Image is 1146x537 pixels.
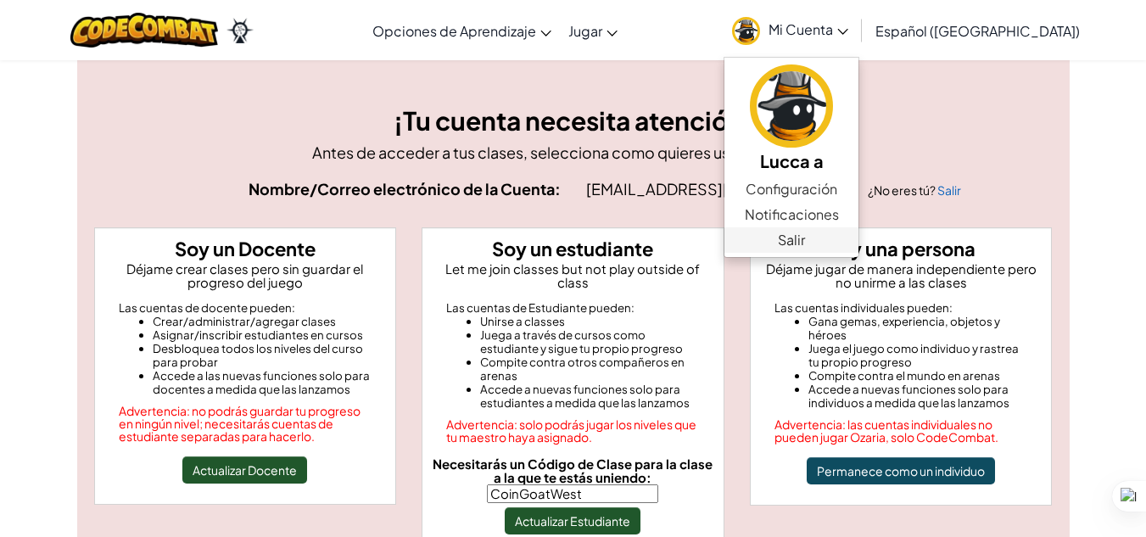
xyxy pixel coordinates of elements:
[774,418,1028,444] div: Advertencia: las cuentas individuales no pueden jugar Ozaria, solo CodeCombat.
[774,301,1028,315] div: Las cuentas individuales pueden:
[487,484,658,503] input: Necesitarás un Código de Clase para la clase a la que te estás uniendo:
[480,383,700,410] li: Accede a nuevas funciones solo para estudiantes a medida que las lanzamos
[741,148,841,174] h5: Lucca a
[808,383,1028,410] li: Accede a nuevas funciones solo para individuos a medida que las lanzamos
[182,456,307,484] button: Actualizar Docente
[94,102,1053,140] h3: ¡Tu cuenta necesita atención!
[875,22,1080,40] span: Español ([GEOGRAPHIC_DATA])
[724,202,858,227] a: Notificaciones
[724,62,858,176] a: Lucca a
[153,315,372,328] li: Crear/administrar/agregar clases
[568,22,602,40] span: Jugar
[757,262,1045,289] p: Déjame jugar de manera independiente pero no unirme a las clases
[505,507,640,534] button: Actualizar Estudiante
[750,64,833,148] img: avatar
[153,342,372,369] li: Desbloquea todos los niveles del curso para probar
[429,262,717,289] p: Let me join classes but not play outside of class
[70,13,219,48] img: CodeCombat logo
[480,355,700,383] li: Compite contra otros compañeros en arenas
[724,227,858,253] a: Salir
[808,342,1028,369] li: Juega el juego como individuo y rastrea tu propio progreso
[446,418,700,444] div: Advertencia: solo podrás jugar los niveles que tu maestro haya asignado.
[724,176,858,202] a: Configuración
[153,369,372,396] li: Accede a las nuevas funciones solo para docentes a medida que las lanzamos
[480,315,700,328] li: Unirse a classes
[446,301,700,315] div: Las cuentas de Estudiante pueden:
[226,18,254,43] img: Ozaria
[808,369,1028,383] li: Compite contra el mundo en arenas
[249,179,561,199] strong: Nombre/Correo electrónico de la Cuenta:
[732,17,760,45] img: avatar
[94,140,1053,165] p: Antes de acceder a tus clases, selecciona como quieres usar esta cuenta.
[867,8,1088,53] a: Español ([GEOGRAPHIC_DATA])
[433,456,713,485] span: Necesitarás un Código de Clase para la clase a la que te estás uniendo:
[827,237,975,260] strong: Soy una persona
[868,182,937,198] span: ¿No eres tú?
[102,262,389,289] p: Déjame crear clases pero sin guardar el progreso del juego
[364,8,560,53] a: Opciones de Aprendizaje
[372,22,536,40] span: Opciones de Aprendizaje
[745,204,839,225] span: Notificaciones
[724,3,857,57] a: Mi Cuenta
[808,315,1028,342] li: Gana gemas, experiencia, objetos y héroes
[586,179,851,199] span: [EMAIL_ADDRESS][DOMAIN_NAME]
[807,457,995,484] button: Permanece como un individuo
[480,328,700,355] li: Juega a través de cursos como estudiante y sigue tu propio progreso
[119,405,372,443] div: Advertencia: no podrás guardar tu progreso en ningún nivel; necesitarás cuentas de estudiante sep...
[175,237,316,260] strong: Soy un Docente
[937,182,961,198] a: Salir
[769,20,848,38] span: Mi Cuenta
[560,8,626,53] a: Jugar
[153,328,372,342] li: Asignar/inscribir estudiantes en cursos
[492,237,653,260] strong: Soy un estudiante
[119,301,372,315] div: Las cuentas de docente pueden:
